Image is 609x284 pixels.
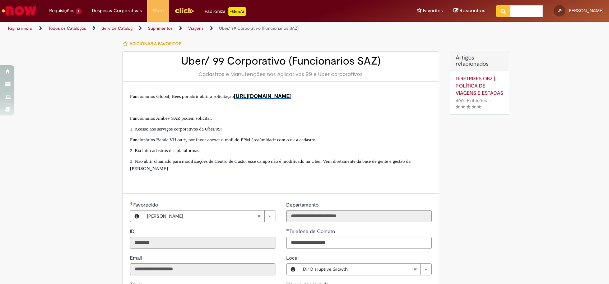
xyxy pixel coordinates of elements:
[130,115,213,121] span: Funcionarios Ambev SAZ podem solicitar:
[205,7,246,16] div: Padroniza
[133,202,159,208] span: Necessários - Favorecido
[175,5,194,16] img: click_logo_yellow_360x200.png
[188,25,204,31] a: Viagens
[130,228,136,235] label: Somente leitura - ID
[219,25,299,31] a: Uber/ 99 Corporativo (Funcionarios SAZ)
[130,263,275,275] input: Email
[488,96,493,105] span: •
[130,237,275,249] input: ID
[299,264,431,275] a: Dir Disruptive GrowthLimpar campo Local
[130,158,410,171] span: 3. Não abrir chamado para modificações de Centro de Custo, esse campo não é modificado na Uber. V...
[460,7,485,14] span: Rascunhos
[286,237,432,249] input: Telefone de Contato
[456,98,487,104] span: 4001 Exibições
[496,5,510,17] button: Pesquisar
[130,41,181,47] span: Adicionar a Favoritos
[410,264,420,275] abbr: Limpar campo Local
[423,7,443,14] span: Favoritos
[143,210,275,222] a: [PERSON_NAME]Limpar campo Favorecido
[454,8,485,14] a: Rascunhos
[92,7,142,14] span: Despesas Corporativas
[228,7,246,16] p: +GenAi
[286,228,289,231] span: Obrigatório Preenchido
[456,55,503,67] h3: Artigos relacionados
[287,264,299,275] button: Local, Visualizar este registro Dir Disruptive Growth
[130,210,143,222] button: Favorecido, Visualizar este registro Jaqueline Gomes De Paula
[102,25,133,31] a: Service Catalog
[303,264,413,275] span: Dir Disruptive Growth
[456,75,503,96] a: DIRETRIZES OBZ | POLÍTICA DE VIAGENS E ESTADAS
[49,7,74,14] span: Requisições
[76,8,81,14] span: 1
[153,7,164,14] span: More
[8,25,33,31] a: Página inicial
[286,255,300,261] span: Local
[286,202,320,208] span: Somente leitura - Departamento
[289,228,336,235] span: Telefone de Contato
[567,8,604,14] span: [PERSON_NAME]
[130,148,200,153] span: 2. Excluir cadastros das plataformas.
[148,25,173,31] a: Suprimentos
[1,4,38,18] img: ServiceNow
[286,201,320,208] label: Somente leitura - Departamento
[286,210,432,222] input: Departamento
[130,254,143,261] label: Somente leitura - Email
[254,210,264,222] abbr: Limpar campo Favorecido
[558,8,562,13] span: JP
[234,93,291,99] a: [URL][DOMAIN_NAME]
[147,210,257,222] span: [PERSON_NAME]
[130,71,432,78] div: Cadastros e Manutenções nos Aplicativos 99 e Uber corporativos
[130,202,133,205] span: Obrigatório Preenchido
[5,22,401,35] ul: Trilhas de página
[130,55,432,67] h2: Uber/ 99 Corporativo (Funcionarios SAZ)
[130,137,317,142] span: Funcionários Banda VII ou +, por favor anexar e-mail do PPM área/unidade com o ok a cadastro.
[122,36,185,51] button: Adicionar a Favoritos
[130,94,293,99] span: Funcionarios Global, Bees por abrir abrir a solicitação
[130,126,222,132] span: 1. Acesso aos serviços corporativos da Uber/99:
[48,25,86,31] a: Todos os Catálogos
[130,255,143,261] span: Somente leitura - Email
